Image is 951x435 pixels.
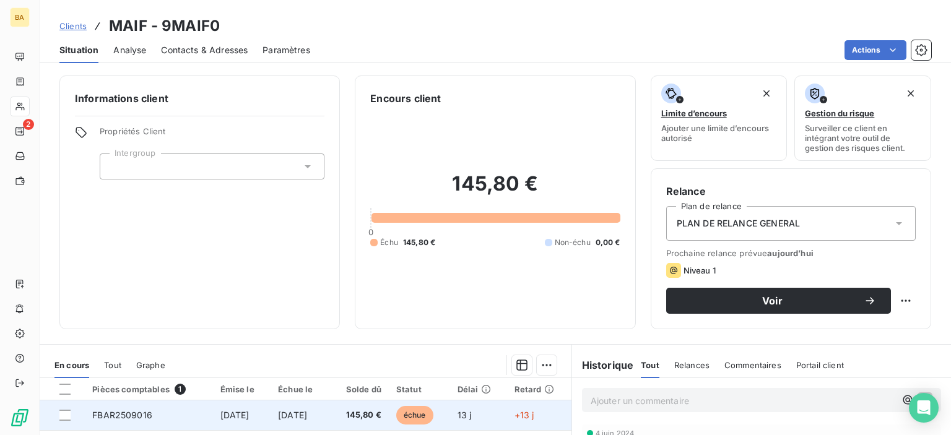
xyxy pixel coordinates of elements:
[104,360,121,370] span: Tout
[666,184,916,199] h6: Relance
[596,237,620,248] span: 0,00 €
[220,384,264,394] div: Émise le
[805,108,874,118] span: Gestion du risque
[337,384,381,394] div: Solde dû
[396,406,433,424] span: échue
[794,75,931,161] button: Gestion du risqueSurveiller ce client en intégrant votre outil de gestion des risques client.
[59,44,98,56] span: Situation
[845,40,906,60] button: Actions
[666,288,891,314] button: Voir
[380,237,398,248] span: Échu
[515,384,564,394] div: Retard
[370,91,441,106] h6: Encours client
[113,44,146,56] span: Analyse
[109,15,220,37] h3: MAIF - 9MAIF0
[59,21,87,31] span: Clients
[458,410,472,420] span: 13 j
[278,384,322,394] div: Échue le
[92,384,205,395] div: Pièces comptables
[278,410,307,420] span: [DATE]
[651,75,788,161] button: Limite d’encoursAjouter une limite d’encours autorisé
[368,227,373,237] span: 0
[661,108,727,118] span: Limite d’encours
[674,360,710,370] span: Relances
[572,358,634,373] h6: Historique
[724,360,781,370] span: Commentaires
[110,161,120,172] input: Ajouter une valeur
[677,217,800,230] span: PLAN DE RELANCE GENERAL
[666,248,916,258] span: Prochaine relance prévue
[403,237,435,248] span: 145,80 €
[555,237,591,248] span: Non-échu
[681,296,864,306] span: Voir
[796,360,844,370] span: Portail client
[661,123,777,143] span: Ajouter une limite d’encours autorisé
[75,91,324,106] h6: Informations client
[23,119,34,130] span: 2
[641,360,659,370] span: Tout
[136,360,165,370] span: Graphe
[909,393,939,423] div: Open Intercom Messenger
[263,44,310,56] span: Paramètres
[515,410,534,420] span: +13 j
[175,384,186,395] span: 1
[458,384,500,394] div: Délai
[54,360,89,370] span: En cours
[767,248,814,258] span: aujourd’hui
[684,265,716,275] span: Niveau 1
[100,126,324,144] span: Propriétés Client
[161,44,248,56] span: Contacts & Adresses
[396,384,443,394] div: Statut
[370,171,620,209] h2: 145,80 €
[92,410,152,420] span: FBAR2509016
[59,20,87,32] a: Clients
[10,7,30,27] div: BA
[220,410,250,420] span: [DATE]
[337,409,381,421] span: 145,80 €
[10,408,30,428] img: Logo LeanPay
[805,123,921,153] span: Surveiller ce client en intégrant votre outil de gestion des risques client.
